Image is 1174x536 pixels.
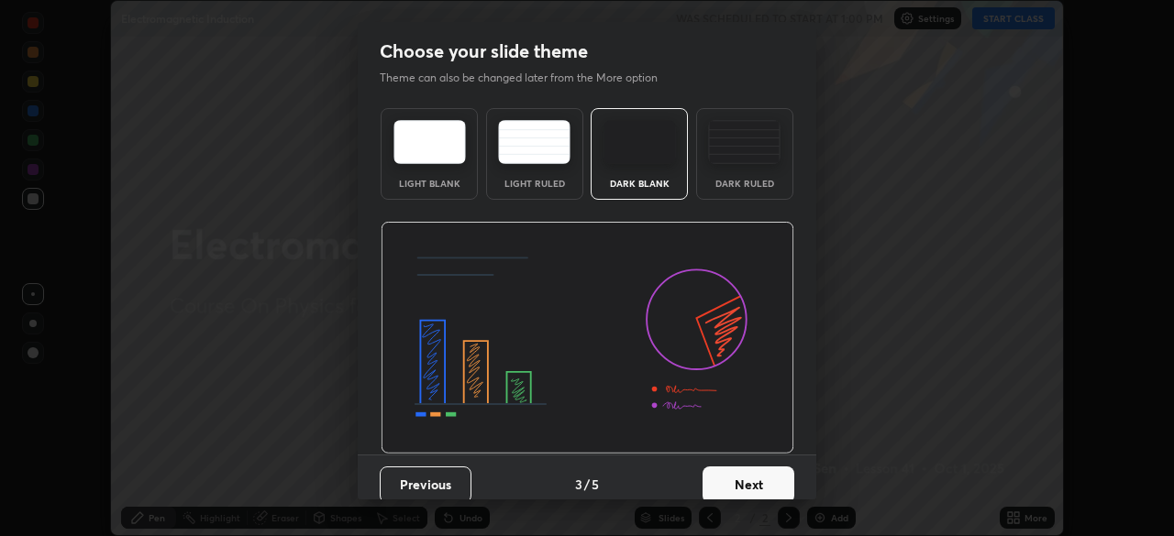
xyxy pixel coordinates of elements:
div: Dark Blank [603,179,676,188]
h4: 5 [592,475,599,494]
div: Light Ruled [498,179,571,188]
button: Previous [380,466,471,503]
h4: 3 [575,475,582,494]
div: Light Blank [393,179,466,188]
img: lightTheme.e5ed3b09.svg [393,120,466,164]
h4: / [584,475,590,494]
div: Dark Ruled [708,179,781,188]
img: darkThemeBanner.d06ce4a2.svg [381,222,794,454]
h2: Choose your slide theme [380,39,588,63]
img: darkTheme.f0cc69e5.svg [604,120,676,164]
img: lightRuledTheme.5fabf969.svg [498,120,570,164]
img: darkRuledTheme.de295e13.svg [708,120,781,164]
button: Next [703,466,794,503]
p: Theme can also be changed later from the More option [380,70,677,86]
